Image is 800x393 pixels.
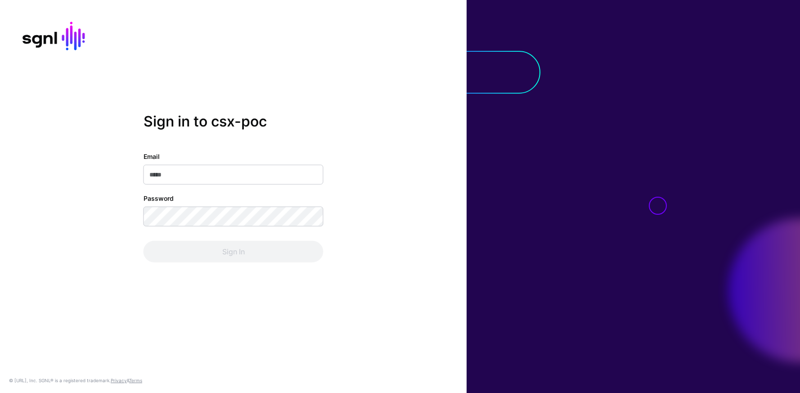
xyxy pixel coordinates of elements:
[144,152,160,161] label: Email
[144,194,174,203] label: Password
[9,377,142,384] div: © [URL], Inc. SGNL® is a registered trademark. &
[144,113,324,130] h2: Sign in to csx-poc
[129,378,142,383] a: Terms
[111,378,127,383] a: Privacy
